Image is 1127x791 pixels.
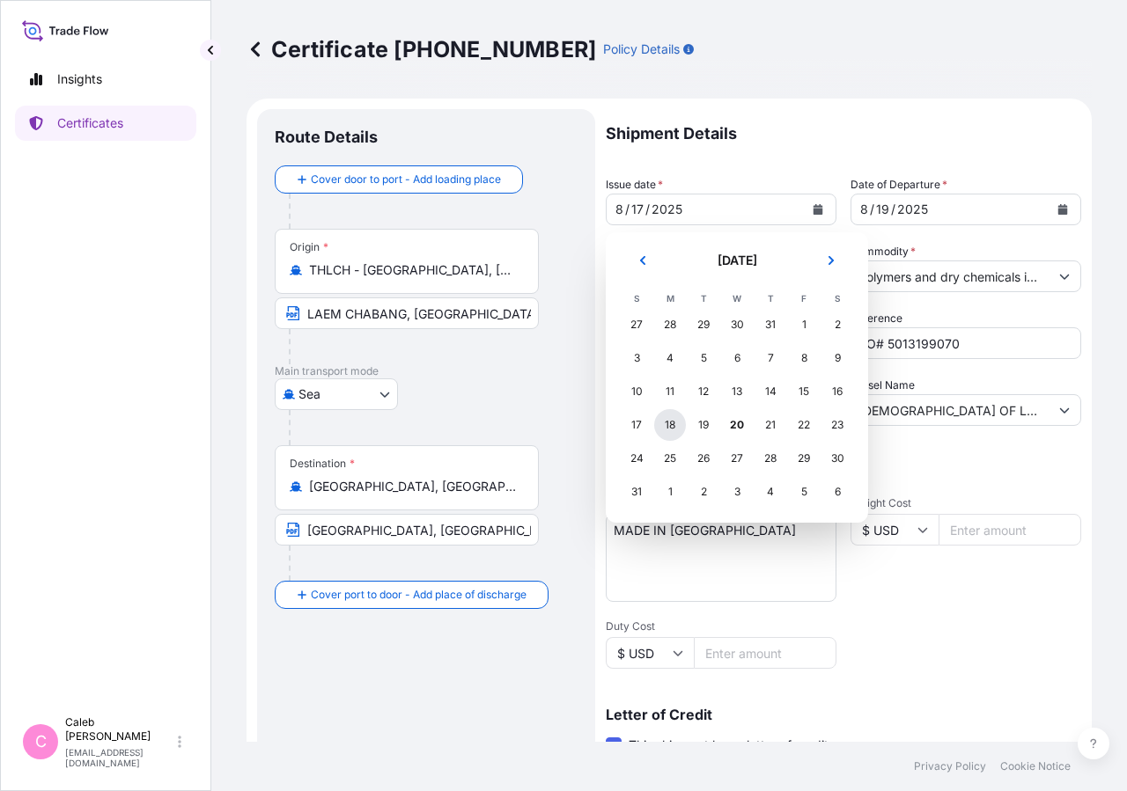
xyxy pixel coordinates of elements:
[606,232,868,523] section: Calendar
[821,289,854,308] th: S
[603,40,680,58] p: Policy Details
[788,443,820,474] div: Friday, August 29, 2025
[755,409,786,441] div: Thursday, August 21, 2025
[788,376,820,407] div: Friday, August 15, 2025
[821,409,853,441] div: Saturday, August 23, 2025
[721,443,753,474] div: Wednesday, August 27, 2025
[621,409,652,441] div: Sunday, August 17, 2025 selected
[721,309,753,341] div: Wednesday, July 30, 2025
[621,476,652,508] div: Sunday, August 31, 2025
[812,246,851,275] button: Next
[688,376,719,407] div: Tuesday, August 12, 2025
[620,289,653,308] th: S
[620,246,854,509] div: August 2025
[755,476,786,508] div: Thursday, September 4, 2025
[755,342,786,374] div: Thursday, August 7, 2025
[721,342,753,374] div: Wednesday, August 6, 2025
[821,309,853,341] div: Saturday, August 2, 2025
[620,289,854,509] table: August 2025
[688,409,719,441] div: Tuesday, August 19, 2025
[721,476,753,508] div: Wednesday, September 3, 2025
[688,476,719,508] div: Tuesday, September 2, 2025
[720,289,754,308] th: W
[654,476,686,508] div: Monday, September 1, 2025
[754,289,787,308] th: T
[688,443,719,474] div: Tuesday, August 26, 2025
[787,289,821,308] th: F
[623,246,662,275] button: Previous
[688,309,719,341] div: Tuesday, July 29, 2025
[654,376,686,407] div: Monday, August 11, 2025
[788,309,820,341] div: Friday, August 1, 2025
[788,342,820,374] div: Friday, August 8, 2025
[821,476,853,508] div: Saturday, September 6, 2025
[621,376,652,407] div: Sunday, August 10, 2025
[788,476,820,508] div: Friday, September 5, 2025
[721,409,753,441] div: Today, Wednesday, August 20, 2025
[687,289,720,308] th: T
[721,376,753,407] div: Wednesday, August 13, 2025
[821,376,853,407] div: Saturday, August 16, 2025
[654,443,686,474] div: Monday, August 25, 2025
[688,342,719,374] div: Tuesday, August 5, 2025
[621,443,652,474] div: Sunday, August 24, 2025
[654,409,686,441] div: Monday, August 18, 2025
[653,289,687,308] th: M
[654,309,686,341] div: Monday, July 28, 2025
[755,309,786,341] div: Thursday, July 31, 2025
[821,443,853,474] div: Saturday, August 30, 2025
[621,309,652,341] div: Sunday, July 27, 2025
[247,35,596,63] p: Certificate [PHONE_NUMBER]
[755,376,786,407] div: Thursday, August 14, 2025
[788,409,820,441] div: Friday, August 22, 2025
[755,443,786,474] div: Thursday, August 28, 2025
[673,252,801,269] h2: [DATE]
[821,342,853,374] div: Saturday, August 9, 2025
[654,342,686,374] div: Monday, August 4, 2025
[621,342,652,374] div: Sunday, August 3, 2025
